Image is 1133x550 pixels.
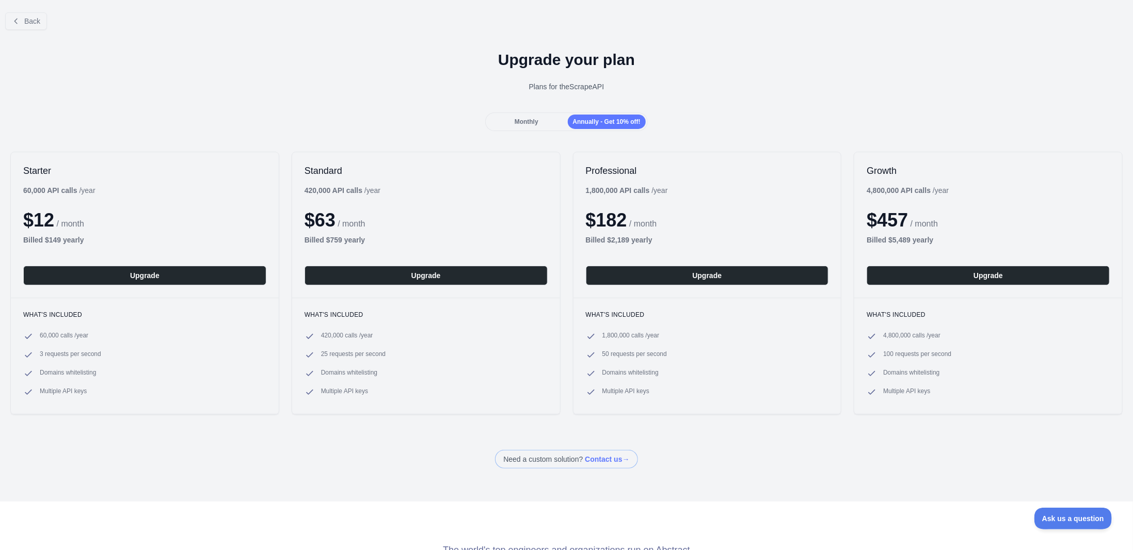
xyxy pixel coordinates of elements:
b: 1,800,000 API calls [586,186,650,195]
iframe: Toggle Customer Support [1034,508,1112,529]
h2: Professional [586,165,829,177]
span: $ 182 [586,209,627,231]
h2: Standard [305,165,548,177]
div: / year [586,185,668,196]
